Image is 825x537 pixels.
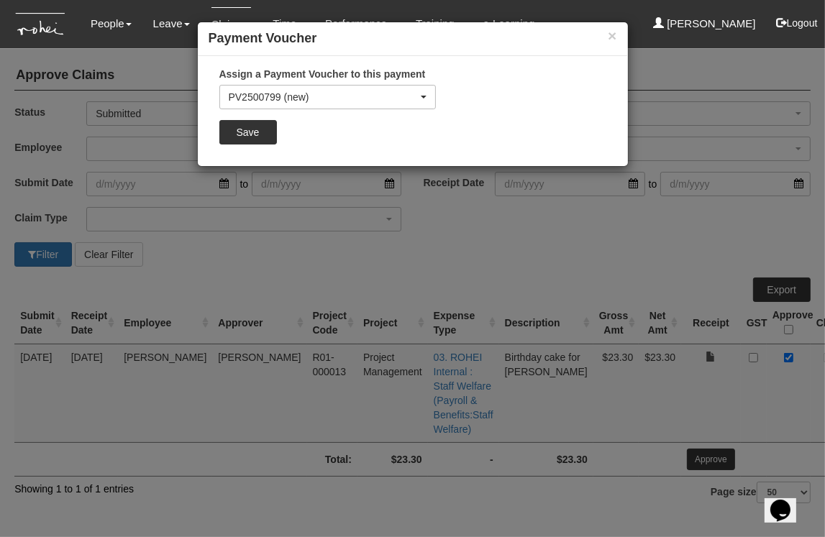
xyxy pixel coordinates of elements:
button: × [608,28,616,43]
b: Payment Voucher [209,31,317,45]
label: Assign a Payment Voucher to this payment [219,67,426,81]
iframe: chat widget [765,479,811,523]
input: Save [219,120,277,144]
button: PV2500799 (new) [219,85,436,109]
div: PV2500799 (new) [229,90,418,104]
